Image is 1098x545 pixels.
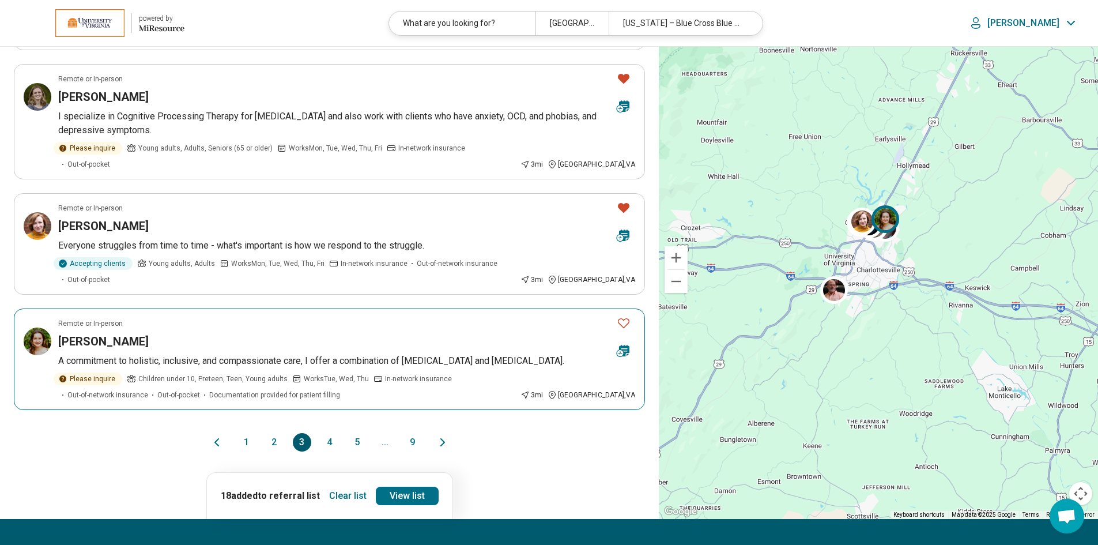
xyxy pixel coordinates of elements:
[58,110,635,137] p: I specialize in Cognitive Processing Therapy for [MEDICAL_DATA] and also work with clients who ha...
[952,512,1016,518] span: Map data ©2025 Google
[149,258,215,269] span: Young adults, Adults
[612,196,635,220] button: Favorite
[54,257,133,270] div: Accepting clients
[58,203,123,213] p: Remote or In-person
[665,270,688,293] button: Zoom out
[520,275,543,285] div: 3 mi
[58,218,149,234] h3: [PERSON_NAME]
[209,390,340,400] span: Documentation provided for patient filling
[376,433,394,452] span: ...
[258,490,320,501] span: to referral list
[1069,482,1092,505] button: Map camera controls
[436,433,450,452] button: Next page
[389,12,535,35] div: What are you looking for?
[58,318,123,329] p: Remote or In-person
[662,504,700,519] a: Open this area in Google Maps (opens a new window)
[612,311,635,335] button: Favorite
[67,390,148,400] span: Out-of-network insurance
[157,390,200,400] span: Out-of-pocket
[58,354,635,368] p: A commitment to holistic, inclusive, and compassionate care, I offer a combination of [MEDICAL_DA...
[520,159,543,170] div: 3 mi
[403,433,422,452] button: 9
[609,12,755,35] div: [US_STATE] – Blue Cross Blue Shield
[58,333,149,349] h3: [PERSON_NAME]
[210,433,224,452] button: Previous page
[231,258,325,269] span: Works Mon, Tue, Wed, Thu, Fri
[1022,512,1039,518] a: Terms (opens in new tab)
[54,373,122,385] div: Please inquire
[348,433,367,452] button: 5
[138,374,288,384] span: Children under 10, Preteen, Teen, Young adults
[58,89,149,105] h3: [PERSON_NAME]
[548,390,635,400] div: [GEOGRAPHIC_DATA] , VA
[548,159,635,170] div: [GEOGRAPHIC_DATA] , VA
[535,12,609,35] div: [GEOGRAPHIC_DATA], [GEOGRAPHIC_DATA]
[612,67,635,91] button: Favorite
[293,433,311,452] button: 3
[341,258,407,269] span: In-network insurance
[237,433,256,452] button: 1
[265,433,284,452] button: 2
[325,487,371,505] button: Clear list
[18,9,184,37] a: University of Virginiapowered by
[67,159,110,170] span: Out-of-pocket
[55,9,124,37] img: University of Virginia
[320,433,339,452] button: 4
[417,258,497,269] span: Out-of-network insurance
[665,246,688,269] button: Zoom in
[548,275,635,285] div: [GEOGRAPHIC_DATA] , VA
[1050,499,1084,533] div: Open chat
[385,374,452,384] span: In-network insurance
[1046,512,1095,518] a: Report a map error
[138,143,273,153] span: Young adults, Adults, Seniors (65 or older)
[58,239,635,253] p: Everyone struggles from time to time - what's important is how we respond to the struggle.
[376,487,439,505] a: View list
[893,511,945,519] button: Keyboard shortcuts
[289,143,382,153] span: Works Mon, Tue, Wed, Thu, Fri
[304,374,369,384] span: Works Tue, Wed, Thu
[58,74,123,84] p: Remote or In-person
[221,489,320,503] p: 18 added
[54,142,122,155] div: Please inquire
[987,17,1059,29] p: [PERSON_NAME]
[139,13,184,24] div: powered by
[520,390,543,400] div: 3 mi
[398,143,465,153] span: In-network insurance
[67,275,110,285] span: Out-of-pocket
[662,504,700,519] img: Google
